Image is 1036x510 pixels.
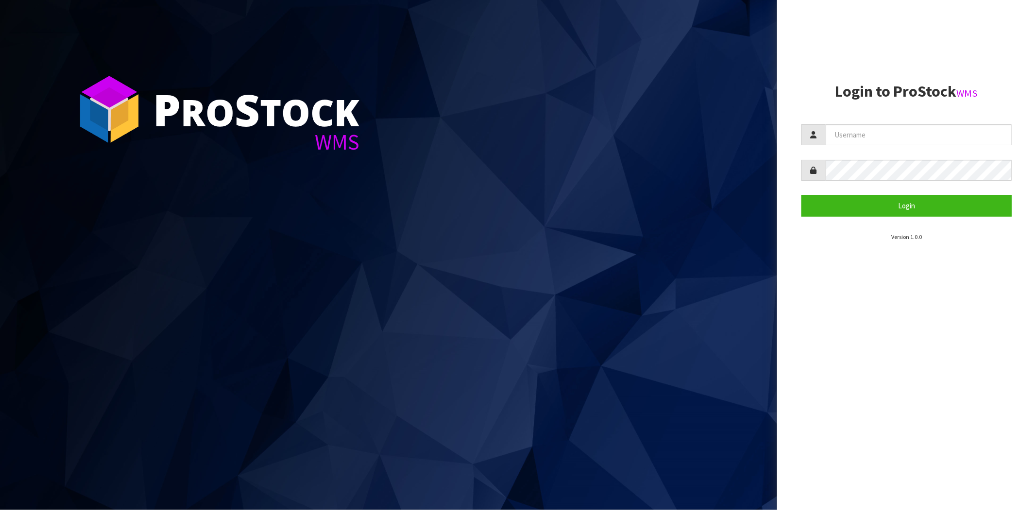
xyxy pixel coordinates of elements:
small: Version 1.0.0 [891,233,922,240]
input: Username [826,124,1012,145]
small: WMS [956,87,978,100]
h2: Login to ProStock [801,83,1012,100]
img: ProStock Cube [73,73,146,146]
span: P [153,80,181,139]
div: WMS [153,131,359,153]
span: S [235,80,260,139]
button: Login [801,195,1012,216]
div: ro tock [153,87,359,131]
